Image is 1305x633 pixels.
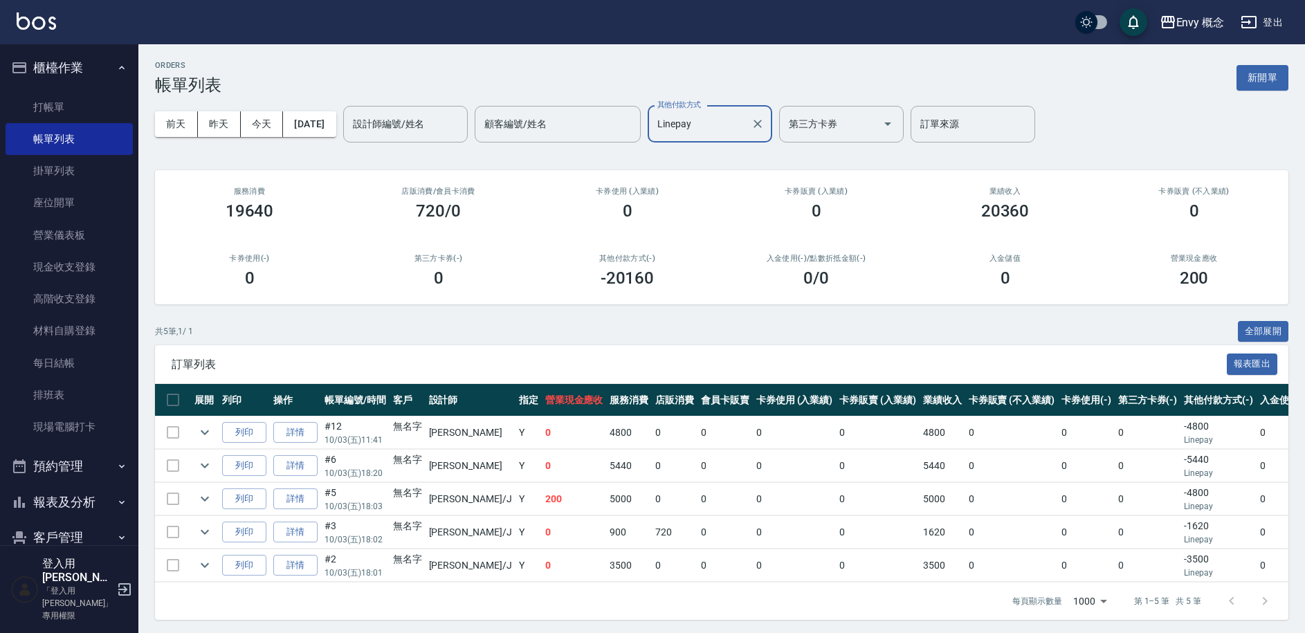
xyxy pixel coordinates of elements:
td: 0 [1058,516,1115,549]
td: [PERSON_NAME] [426,450,515,482]
td: 0 [1058,416,1115,449]
button: expand row [194,555,215,576]
button: Envy 概念 [1154,8,1230,37]
td: 720 [652,516,697,549]
button: expand row [194,422,215,443]
th: 列印 [219,384,270,416]
p: Linepay [1184,467,1253,479]
button: expand row [194,522,215,542]
p: 「登入用[PERSON_NAME]」專用權限 [42,585,113,622]
td: [PERSON_NAME] /J [426,483,515,515]
button: 列印 [222,555,266,576]
a: 報表匯出 [1227,357,1278,370]
a: 現場電腦打卡 [6,411,133,443]
p: Linepay [1184,567,1253,579]
td: 3500 [606,549,652,582]
td: 900 [606,516,652,549]
td: 0 [1058,450,1115,482]
p: 第 1–5 筆 共 5 筆 [1134,595,1201,607]
button: 新開單 [1236,65,1288,91]
th: 客戶 [390,384,426,416]
td: 0 [965,483,1058,515]
td: 0 [753,483,837,515]
th: 設計師 [426,384,515,416]
th: 指定 [515,384,542,416]
td: #5 [321,483,390,515]
a: 詳情 [273,455,318,477]
h3: 20360 [981,201,1030,221]
td: 0 [697,483,753,515]
th: 卡券販賣 (入業績) [836,384,920,416]
button: 登出 [1235,10,1288,35]
h3: 0 /0 [803,268,829,288]
h2: 其他付款方式(-) [549,254,705,263]
td: 0 [836,549,920,582]
a: 詳情 [273,422,318,443]
a: 帳單列表 [6,123,133,155]
button: Clear [748,114,767,134]
div: Envy 概念 [1176,14,1225,31]
td: 0 [697,450,753,482]
a: 掛單列表 [6,155,133,187]
button: 預約管理 [6,448,133,484]
h2: 第三方卡券(-) [361,254,516,263]
button: 列印 [222,455,266,477]
td: 0 [652,483,697,515]
p: Linepay [1184,500,1253,513]
h3: 0 [245,268,255,288]
td: 0 [1115,516,1181,549]
td: 1620 [920,516,965,549]
td: 5000 [606,483,652,515]
h2: 店販消費 /會員卡消費 [361,187,516,196]
td: 5000 [920,483,965,515]
a: 高階收支登錄 [6,283,133,315]
td: #6 [321,450,390,482]
td: 0 [652,549,697,582]
h5: 登入用[PERSON_NAME] [42,557,113,585]
div: 無名字 [393,519,422,533]
h3: 0 [623,201,632,221]
td: 0 [965,516,1058,549]
td: 0 [965,416,1058,449]
th: 會員卡販賣 [697,384,753,416]
span: 訂單列表 [172,358,1227,371]
h2: 業績收入 [927,187,1083,196]
h2: 入金使用(-) /點數折抵金額(-) [738,254,894,263]
button: expand row [194,488,215,509]
h2: 營業現金應收 [1116,254,1272,263]
td: 0 [697,516,753,549]
div: 無名字 [393,452,422,467]
td: -4800 [1180,483,1257,515]
button: 報表及分析 [6,484,133,520]
td: 0 [542,549,607,582]
h3: 0 [1189,201,1199,221]
button: expand row [194,455,215,476]
button: 櫃檯作業 [6,50,133,86]
td: 0 [1115,483,1181,515]
td: 0 [652,416,697,449]
td: 0 [965,450,1058,482]
h3: 0 [434,268,444,288]
button: 列印 [222,522,266,543]
th: 操作 [270,384,321,416]
button: save [1120,8,1147,36]
h3: -20160 [601,268,655,288]
a: 材料自購登錄 [6,315,133,347]
button: 昨天 [198,111,241,137]
a: 詳情 [273,522,318,543]
td: 0 [1058,483,1115,515]
td: 0 [1115,549,1181,582]
p: Linepay [1184,533,1253,546]
button: 列印 [222,488,266,510]
button: 今天 [241,111,284,137]
h3: 0 [812,201,821,221]
td: 0 [753,516,837,549]
h2: 卡券販賣 (入業績) [738,187,894,196]
h3: 720/0 [416,201,461,221]
a: 營業儀表板 [6,219,133,251]
td: #2 [321,549,390,582]
th: 營業現金應收 [542,384,607,416]
td: 4800 [606,416,652,449]
td: Y [515,516,542,549]
th: 帳單編號/時間 [321,384,390,416]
